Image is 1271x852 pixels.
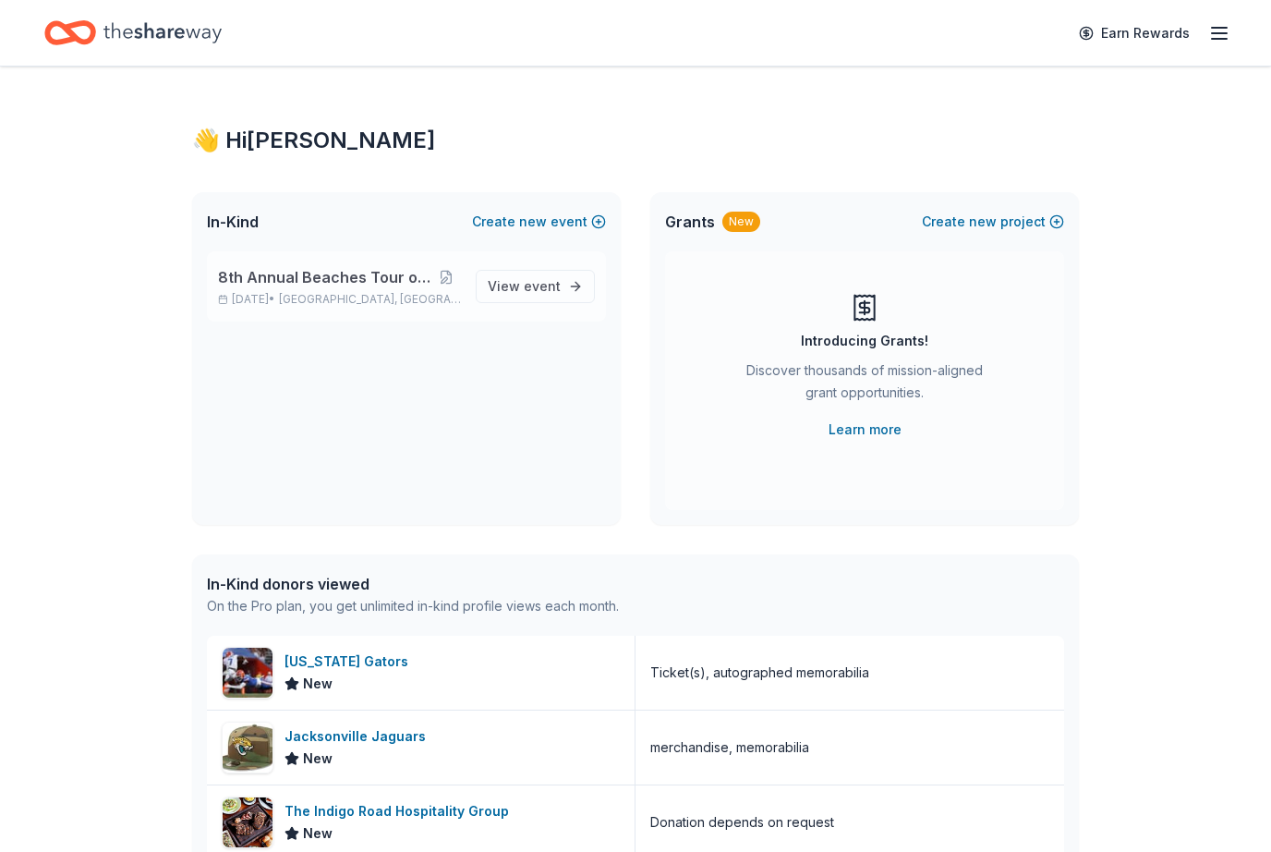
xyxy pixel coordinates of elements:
[284,800,516,822] div: The Indigo Road Hospitality Group
[207,211,259,233] span: In-Kind
[218,266,430,288] span: 8th Annual Beaches Tour of Homes
[44,11,222,55] a: Home
[969,211,997,233] span: new
[922,211,1064,233] button: Createnewproject
[650,662,869,684] div: Ticket(s), autographed memorabilia
[207,573,619,595] div: In-Kind donors viewed
[524,278,561,294] span: event
[1068,17,1201,50] a: Earn Rewards
[739,359,990,411] div: Discover thousands of mission-aligned grant opportunities.
[829,419,902,441] a: Learn more
[665,211,715,233] span: Grants
[192,126,1079,155] div: 👋 Hi [PERSON_NAME]
[279,292,461,307] span: [GEOGRAPHIC_DATA], [GEOGRAPHIC_DATA]
[472,211,606,233] button: Createnewevent
[722,212,760,232] div: New
[488,275,561,298] span: View
[519,211,547,233] span: new
[650,736,809,759] div: merchandise, memorabilia
[207,595,619,617] div: On the Pro plan, you get unlimited in-kind profile views each month.
[303,822,333,845] span: New
[801,330,928,352] div: Introducing Grants!
[284,651,416,673] div: [US_STATE] Gators
[218,292,461,307] p: [DATE] •
[303,748,333,770] span: New
[650,811,834,834] div: Donation depends on request
[223,723,272,773] img: Image for Jacksonville Jaguars
[476,270,595,303] a: View event
[284,725,433,748] div: Jacksonville Jaguars
[303,673,333,695] span: New
[223,648,272,698] img: Image for Florida Gators
[223,797,272,847] img: Image for The Indigo Road Hospitality Group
